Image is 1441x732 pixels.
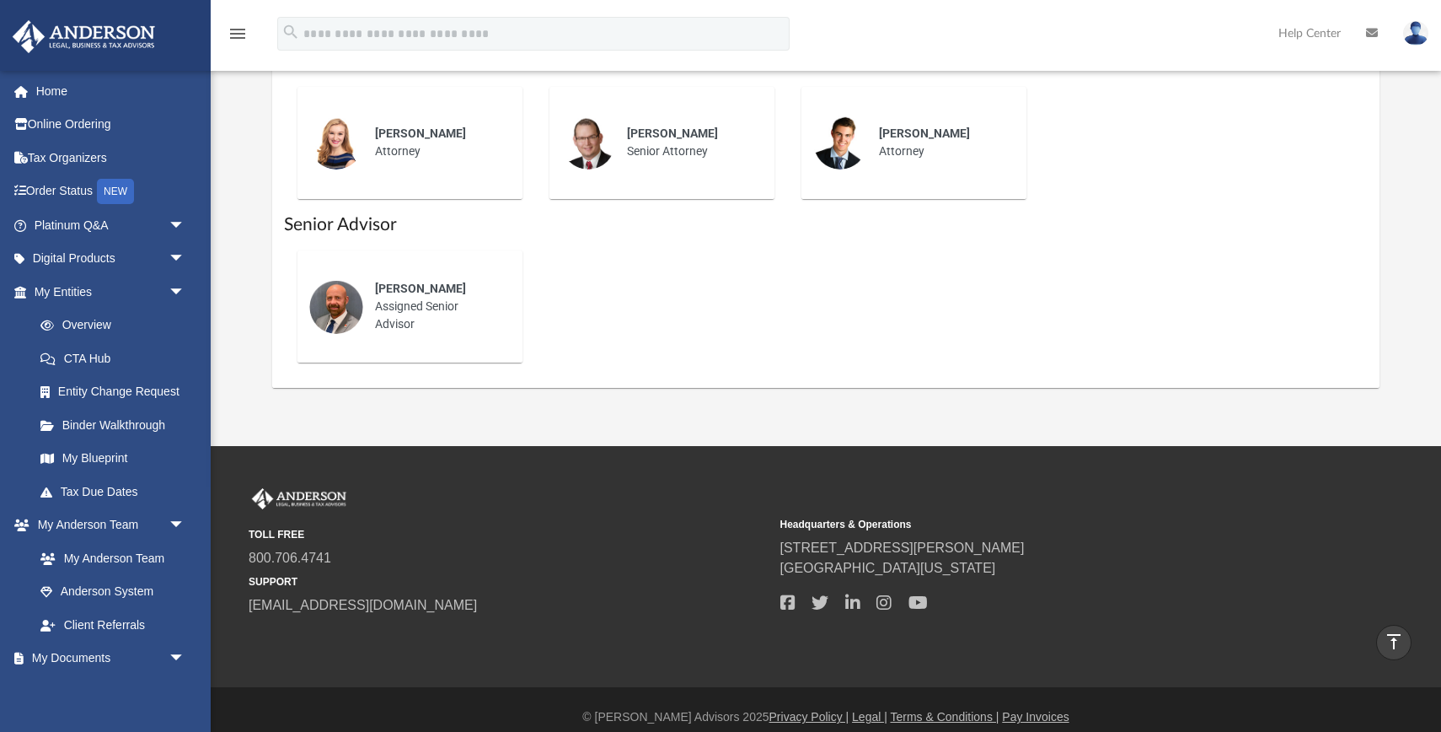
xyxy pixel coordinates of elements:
a: Digital Productsarrow_drop_down [12,242,211,276]
span: [PERSON_NAME] [375,126,466,140]
span: arrow_drop_down [169,208,202,243]
img: User Pic [1403,21,1428,46]
a: [GEOGRAPHIC_DATA][US_STATE] [780,561,996,575]
img: thumbnail [309,280,363,334]
a: My Documentsarrow_drop_down [12,642,202,675]
small: SUPPORT [249,574,769,589]
img: Anderson Advisors Platinum Portal [8,20,160,53]
span: [PERSON_NAME] [627,126,718,140]
small: TOLL FREE [249,527,769,542]
span: [PERSON_NAME] [879,126,970,140]
a: vertical_align_top [1376,625,1412,660]
a: Platinum Q&Aarrow_drop_down [12,208,211,242]
span: arrow_drop_down [169,242,202,277]
a: Pay Invoices [1002,710,1069,724]
img: thumbnail [561,116,615,170]
a: Tax Organizers [12,141,211,175]
a: Privacy Policy | [769,710,849,724]
small: Headquarters & Operations [780,517,1300,532]
a: Terms & Conditions | [891,710,999,724]
a: My Anderson Teamarrow_drop_down [12,509,202,542]
a: 800.706.4741 [249,551,331,565]
div: Attorney [867,113,1015,172]
a: My Anderson Team [24,541,194,575]
a: Online Ordering [12,108,211,142]
div: Assigned Senior Advisor [363,268,511,345]
div: Senior Attorney [615,113,763,172]
i: search [281,23,300,41]
i: menu [228,24,248,44]
a: menu [228,32,248,44]
a: Client Referrals [24,608,202,642]
span: arrow_drop_down [169,275,202,309]
h1: Senior Advisor [284,213,1368,237]
img: thumbnail [813,116,867,170]
a: Binder Walkthrough [24,408,211,442]
div: Attorney [363,113,511,172]
a: Overview [24,309,211,342]
a: Legal | [852,710,887,724]
a: Tax Due Dates [24,475,211,509]
a: My Blueprint [24,442,202,476]
a: Box [24,675,194,708]
a: Order StatusNEW [12,175,211,209]
span: arrow_drop_down [169,642,202,676]
a: [STREET_ADDRESS][PERSON_NAME] [780,541,1025,555]
a: Home [12,74,211,108]
a: Entity Change Request [24,375,211,409]
img: Anderson Advisors Platinum Portal [249,488,350,510]
a: CTA Hub [24,342,211,375]
div: © [PERSON_NAME] Advisors 2025 [211,708,1441,726]
span: arrow_drop_down [169,509,202,543]
span: [PERSON_NAME] [375,282,466,295]
i: vertical_align_top [1384,632,1404,652]
a: My Entitiesarrow_drop_down [12,275,211,309]
a: [EMAIL_ADDRESS][DOMAIN_NAME] [249,598,477,612]
div: NEW [97,179,134,204]
a: Anderson System [24,575,202,609]
img: thumbnail [309,116,363,170]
